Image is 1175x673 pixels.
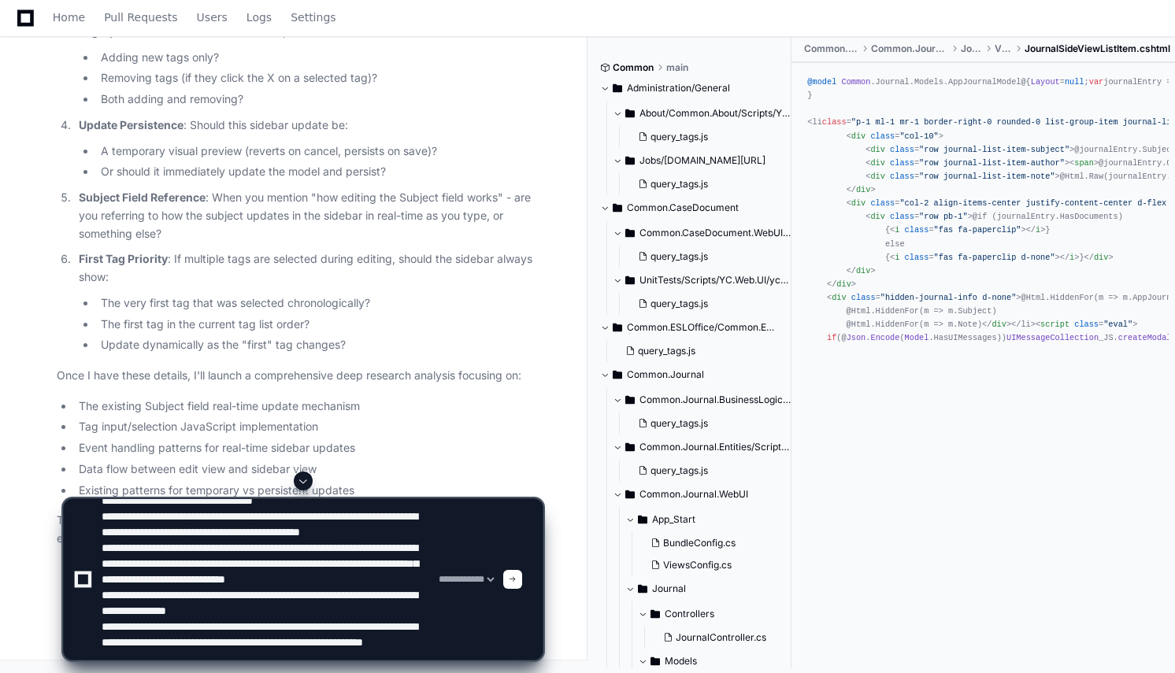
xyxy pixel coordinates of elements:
[905,225,929,235] span: class
[919,212,968,221] span: "row pb-1"
[851,293,876,302] span: class
[625,390,635,409] svg: Directory
[613,79,622,98] svg: Directory
[856,185,870,194] span: div
[651,298,708,310] span: query_tags.js
[613,198,622,217] svg: Directory
[870,145,884,154] span: div
[613,148,792,173] button: Jobs/[DOMAIN_NAME][URL]
[890,212,914,221] span: class
[1069,158,1099,168] span: < >
[995,43,1012,55] span: Views
[905,253,929,262] span: class
[934,333,997,342] span: HasUIMessages
[639,441,792,453] span: Common.Journal.Entities/Scripts/YC.Web.UI/ycQuery
[625,151,635,170] svg: Directory
[613,318,622,337] svg: Directory
[627,321,780,334] span: Common.ESLOffice/Common.ESLOffice.Template/Scripts/YC.Web.UI/ycQuery
[639,274,792,287] span: UnitTests/Scripts/YC.Web.UI/ycQuery
[1118,333,1172,342] span: createModal
[1036,320,1137,329] span: < = >
[619,340,770,362] button: query_tags.js
[847,266,876,275] span: </ >
[934,225,1021,235] span: "fas fa-paperclip"
[870,198,895,208] span: class
[899,131,938,140] span: "col-10"
[1084,253,1114,262] span: </ >
[827,279,856,289] span: </ >
[982,320,1011,329] span: </ >
[651,178,708,190] span: query_tags.js
[639,227,792,239] span: Common.CaseDocument.WebUI/Scripts/YC.Web.UI/YCQuery
[827,333,836,342] span: if
[836,279,851,289] span: div
[96,336,543,354] li: Update dynamically as the "first" tag changes?
[870,212,884,221] span: div
[632,246,783,268] button: query_tags.js
[1074,320,1099,329] span: class
[600,362,780,387] button: Common.Journal
[1060,253,1080,262] span: </ >
[639,394,792,406] span: Common.Journal.BusinessLogic/Scripts/YC.Web.UI/ycQuery
[992,320,1006,329] span: div
[600,315,780,340] button: Common.ESLOffice/Common.ESLOffice.Template/Scripts/YC.Web.UI/ycQuery
[651,131,708,143] span: query_tags.js
[632,173,783,195] button: query_tags.js
[632,460,783,482] button: query_tags.js
[865,172,1059,181] span: < = >
[1040,320,1069,329] span: script
[625,438,635,457] svg: Directory
[79,118,183,131] strong: Update Persistence
[96,49,543,67] li: Adding new tags only?
[919,158,1065,168] span: "row journal-list-item-author"
[841,77,870,87] span: Common
[847,185,876,194] span: </ >
[96,69,543,87] li: Removing tags (if they click the X on a selected tag)?
[847,333,866,342] span: Json
[96,91,543,109] li: Both adding and removing?
[1069,253,1074,262] span: i
[96,142,543,161] li: A temporary visual preview (reverts on cancel, persists on save)?
[880,293,1017,302] span: "hidden-journal-info d-none"
[1103,320,1132,329] span: "eval"
[627,82,730,94] span: Administration/General
[291,13,335,22] span: Settings
[865,158,1069,168] span: < = >
[613,220,792,246] button: Common.CaseDocument.WebUI/Scripts/YC.Web.UI/YCQuery
[74,418,543,436] li: Tag input/selection JavaScript implementation
[890,253,1060,262] span: < = >
[914,77,943,87] span: Models
[890,225,1026,235] span: < = >
[919,172,1055,181] span: "row journal-list-item-note"
[1031,77,1060,87] span: Layout
[79,190,206,204] strong: Subject Field Reference
[807,77,836,87] span: @model
[1026,225,1046,235] span: </ >
[948,77,1021,87] span: AppJournalModel
[651,250,708,263] span: query_tags.js
[74,460,543,479] li: Data flow between edit view and sidebar view
[638,345,695,357] span: query_tags.js
[890,145,914,154] span: class
[856,266,870,275] span: div
[905,333,929,342] span: Model
[613,387,792,412] button: Common.Journal.BusinessLogic/Scripts/YC.Web.UI/ycQuery
[639,107,792,120] span: About/Common.About/Scripts/YC.Web.UI/ycQuery
[1094,253,1108,262] span: div
[1065,77,1084,87] span: null
[847,131,943,140] span: < = >
[96,316,543,334] li: The first tag in the current tag list order?
[1074,158,1094,168] span: span
[1089,77,1103,87] span: var
[613,101,792,126] button: About/Common.About/Scripts/YC.Web.UI/ycQuery
[632,293,783,315] button: query_tags.js
[79,24,161,38] strong: Tag Operations
[79,250,543,287] p: : If multiple tags are selected during editing, should the sidebar always show:
[613,268,792,293] button: UnitTests/Scripts/YC.Web.UI/ycQuery
[74,398,543,416] li: The existing Subject field real-time update mechanism
[865,212,973,221] span: < = >
[651,417,708,430] span: query_tags.js
[895,225,899,235] span: i
[79,252,168,265] strong: First Tag Priority
[934,253,1055,262] span: "fas fa-paperclip d-none"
